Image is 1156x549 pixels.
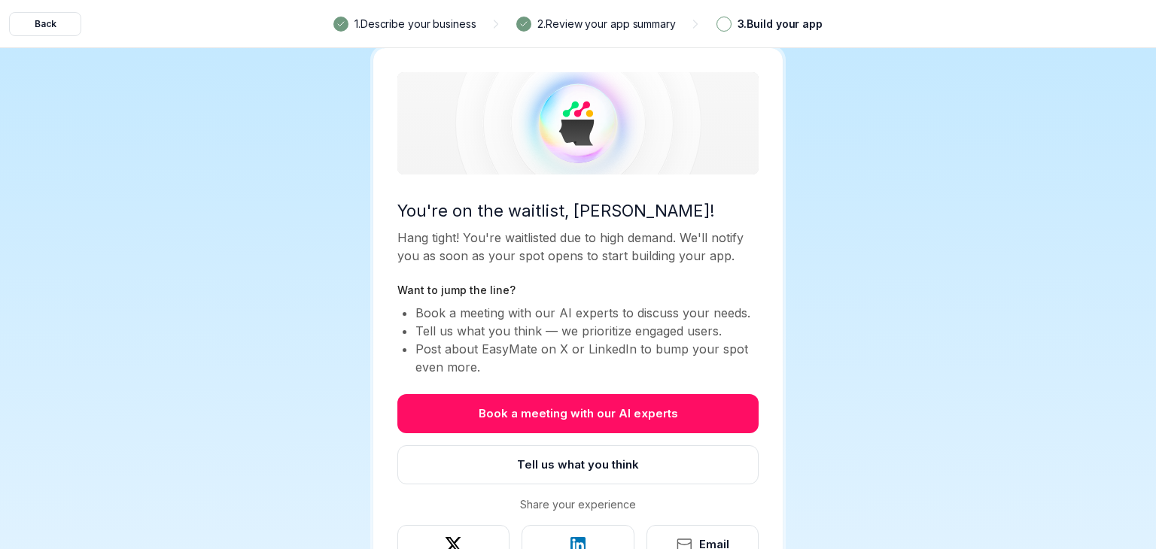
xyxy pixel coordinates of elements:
p: 3 . Build your app [738,16,823,32]
li: Tell us what you think — we prioritize engaged users. [415,322,759,340]
p: 2 . Review your app summary [537,16,676,32]
img: Waitlist Success [397,72,759,174]
button: Book a meeting with our AI experts [397,394,759,433]
p: Hang tight! You're waitlisted due to high demand. We'll notify you as soon as your spot opens to ... [397,229,759,265]
li: Book a meeting with our AI experts to discuss your needs. [415,304,759,322]
button: Tell us what you think [397,445,759,484]
p: 1 . Describe your business [354,16,476,32]
li: Post about EasyMate on X or LinkedIn to bump your spot even more. [415,340,759,376]
button: Back [9,12,81,36]
p: Want to jump the line? [397,283,759,298]
p: Share your experience [520,496,636,513]
p: You're on the waitlist, [PERSON_NAME]! [397,199,759,223]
